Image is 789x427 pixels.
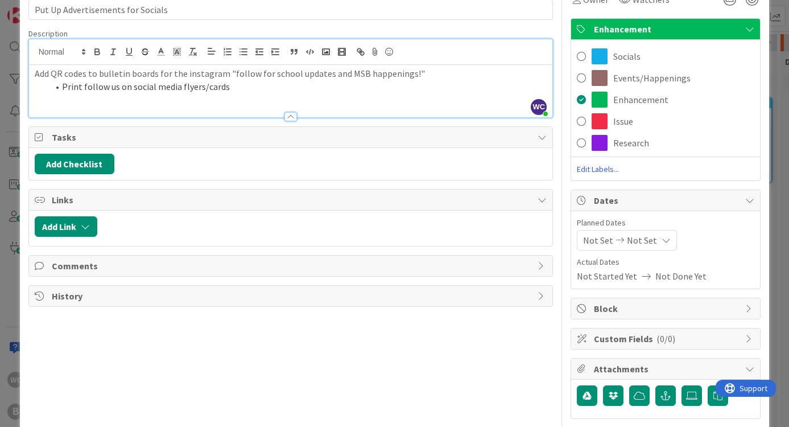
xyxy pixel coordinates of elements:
span: Not Set [583,233,613,247]
span: Research [613,136,649,150]
span: Dates [594,194,740,207]
li: Print follow us on social media flyers/cards [48,80,547,93]
span: Actual Dates [577,256,754,268]
span: Enhancement [613,93,668,106]
p: Add QR codes to bulletin boards for the instagram "follow for school updates and MSB happenings!" [35,67,547,80]
span: Enhancement [594,22,740,36]
span: Not Started Yet [577,269,637,283]
span: Links [52,193,532,207]
button: Add Link [35,216,97,237]
button: Add Checklist [35,154,114,174]
span: Events/Happenings [613,71,691,85]
span: WC [531,99,547,115]
span: Support [24,2,52,15]
span: Edit Labels... [571,163,760,175]
span: Custom Fields [594,332,740,346]
span: Comments [52,259,532,273]
span: Attachments [594,362,740,376]
span: Block [594,302,740,315]
span: Tasks [52,130,532,144]
span: Not Done Yet [655,269,707,283]
span: Issue [613,114,633,128]
span: ( 0/0 ) [656,333,675,344]
span: Description [28,28,68,39]
span: Socials [613,50,641,63]
span: Not Set [627,233,657,247]
span: History [52,289,532,303]
span: Planned Dates [577,217,754,229]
